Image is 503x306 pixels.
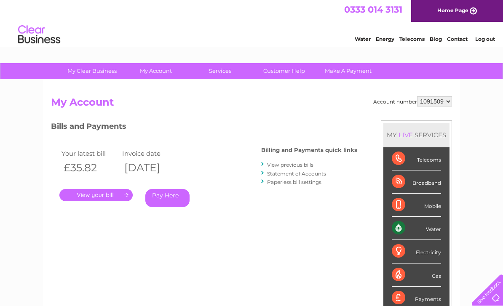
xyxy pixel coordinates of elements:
td: Invoice date [120,148,181,159]
div: Telecoms [392,147,441,170]
td: Your latest bill [59,148,120,159]
a: Log out [475,36,495,42]
a: Customer Help [249,63,319,79]
a: Paperless bill settings [267,179,321,185]
div: LIVE [397,131,415,139]
a: Statement of Accounts [267,170,326,177]
a: Make A Payment [313,63,383,79]
div: Account number [373,96,452,106]
div: Electricity [392,240,441,263]
a: Water [355,36,371,42]
a: Blog [430,36,442,42]
div: Gas [392,263,441,287]
a: Services [185,63,255,79]
h2: My Account [51,96,452,112]
th: £35.82 [59,159,120,176]
div: Water [392,217,441,240]
div: Clear Business is a trading name of Verastar Limited (registered in [GEOGRAPHIC_DATA] No. 3667643... [53,5,451,41]
a: My Clear Business [57,63,127,79]
a: 0333 014 3131 [344,4,402,15]
a: . [59,189,133,201]
h4: Billing and Payments quick links [261,147,357,153]
a: Pay Here [145,189,190,207]
div: MY SERVICES [383,123,449,147]
img: logo.png [18,22,61,48]
h3: Bills and Payments [51,120,357,135]
a: View previous bills [267,162,313,168]
a: Telecoms [399,36,425,42]
div: Mobile [392,194,441,217]
a: My Account [121,63,191,79]
a: Energy [376,36,394,42]
th: [DATE] [120,159,181,176]
div: Broadband [392,170,441,194]
a: Contact [447,36,468,42]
